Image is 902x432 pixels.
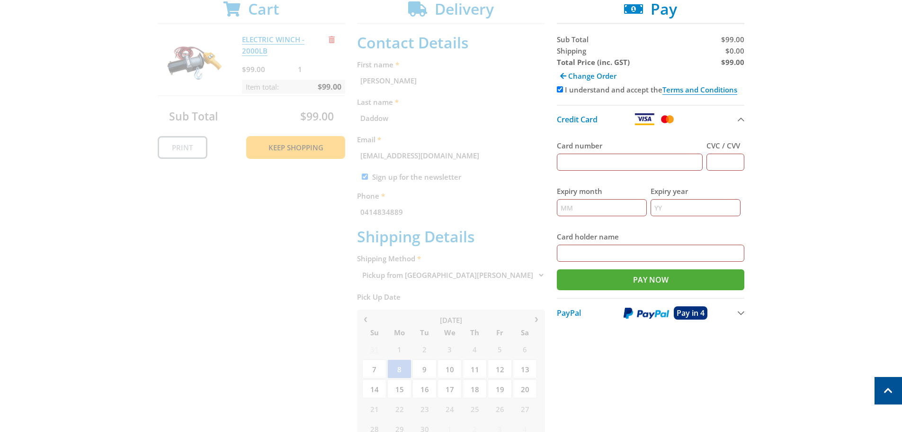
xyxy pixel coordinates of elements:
span: Sub Total [557,35,589,44]
img: Mastercard [659,113,676,125]
span: Change Order [568,71,616,81]
span: Pay in 4 [677,308,705,318]
span: Shipping [557,46,586,55]
strong: $99.00 [721,57,744,67]
img: Visa [634,113,655,125]
img: PayPal [624,307,669,319]
span: PayPal [557,308,581,318]
label: Card number [557,140,703,151]
strong: Total Price (inc. GST) [557,57,630,67]
span: Credit Card [557,114,598,125]
label: I understand and accept the [565,85,737,95]
button: PayPal Pay in 4 [557,298,745,327]
input: MM [557,199,647,216]
a: Terms and Conditions [662,85,737,95]
a: Change Order [557,68,620,84]
label: Expiry month [557,185,647,197]
input: Pay Now [557,269,745,290]
label: Card holder name [557,231,745,242]
label: Expiry year [651,185,741,197]
span: $99.00 [721,35,744,44]
input: Please accept the terms and conditions. [557,86,563,92]
span: $0.00 [725,46,744,55]
button: Credit Card [557,105,745,133]
input: YY [651,199,741,216]
label: CVC / CVV [706,140,744,151]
